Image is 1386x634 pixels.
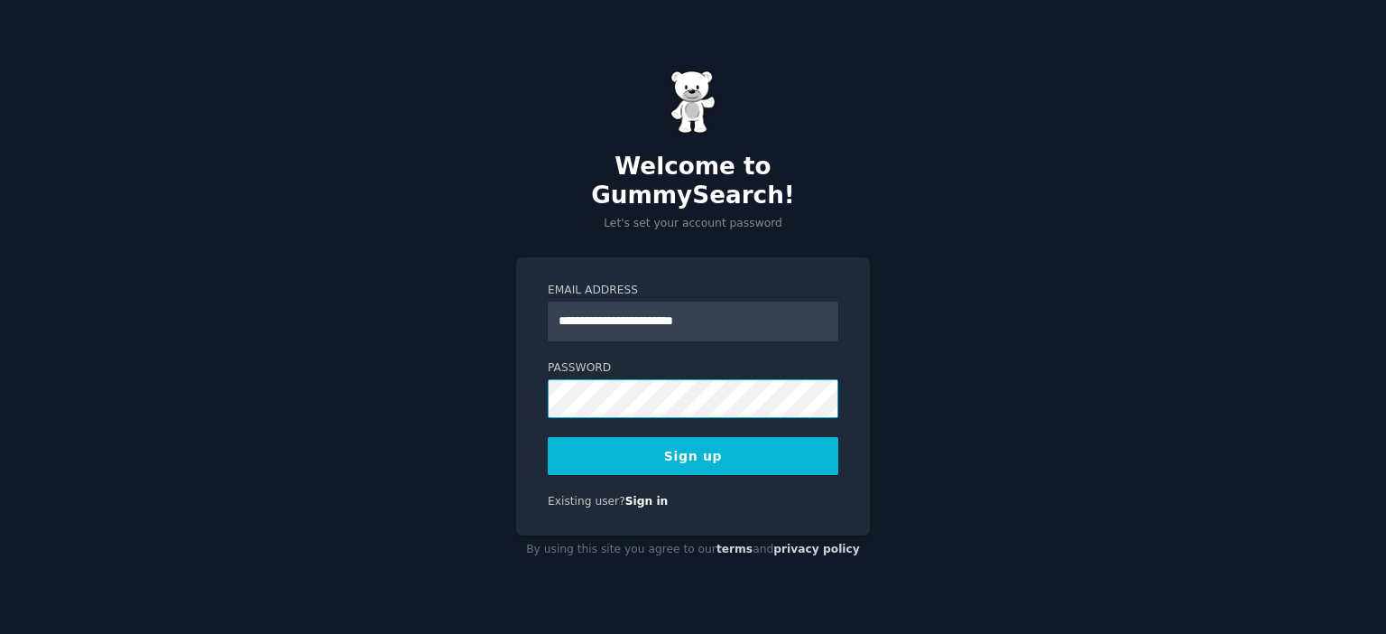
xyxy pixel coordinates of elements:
[516,153,870,210] h2: Welcome to GummySearch!
[548,495,625,508] span: Existing user?
[516,216,870,232] p: Let's set your account password
[716,543,753,555] a: terms
[773,543,860,555] a: privacy policy
[548,437,838,475] button: Sign up
[625,495,669,508] a: Sign in
[548,360,838,377] label: Password
[548,283,838,299] label: Email Address
[516,536,870,564] div: By using this site you agree to our and
[670,70,716,134] img: Gummy Bear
